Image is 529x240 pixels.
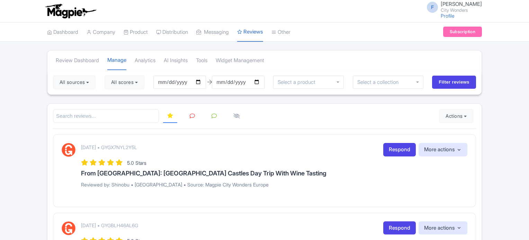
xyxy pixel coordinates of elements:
[62,221,75,235] img: GetYourGuide Logo
[135,51,155,70] a: Analytics
[53,109,159,123] input: Search reviews...
[196,23,229,42] a: Messaging
[81,170,467,177] h3: From [GEOGRAPHIC_DATA]: [GEOGRAPHIC_DATA] Castles Day Trip With Wine Tasting
[443,27,482,37] a: Subscription
[56,51,99,70] a: Review Dashboard
[278,79,319,85] input: Select a product
[127,160,146,166] span: 5.0 Stars
[53,75,96,89] button: All sources
[87,23,115,42] a: Company
[439,109,473,123] button: Actions
[383,143,416,156] a: Respond
[124,23,148,42] a: Product
[441,8,482,12] small: City Wonders
[47,23,78,42] a: Dashboard
[441,1,482,7] span: [PERSON_NAME]
[271,23,290,42] a: Other
[196,51,207,70] a: Tools
[81,181,467,188] p: Reviewed by: Shinobu • [GEOGRAPHIC_DATA] • Source: Magpie City Wonders Europe
[419,221,467,235] button: More actions
[156,23,188,42] a: Distribution
[237,22,263,42] a: Reviews
[441,13,455,19] a: Profile
[81,222,138,229] p: [DATE] • GYGBLH46AL6G
[81,144,137,151] p: [DATE] • GYGX7NYL2Y5L
[44,3,97,19] img: logo-ab69f6fb50320c5b225c76a69d11143b.png
[164,51,188,70] a: AI Insights
[383,221,416,235] a: Respond
[105,75,144,89] button: All scores
[423,1,482,12] a: F [PERSON_NAME] City Wonders
[62,143,75,157] img: GetYourGuide Logo
[216,51,264,70] a: Widget Management
[432,76,476,89] input: Filter reviews
[427,2,438,13] span: F
[419,143,467,156] button: More actions
[357,79,403,85] input: Select a collection
[107,51,126,70] a: Manage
